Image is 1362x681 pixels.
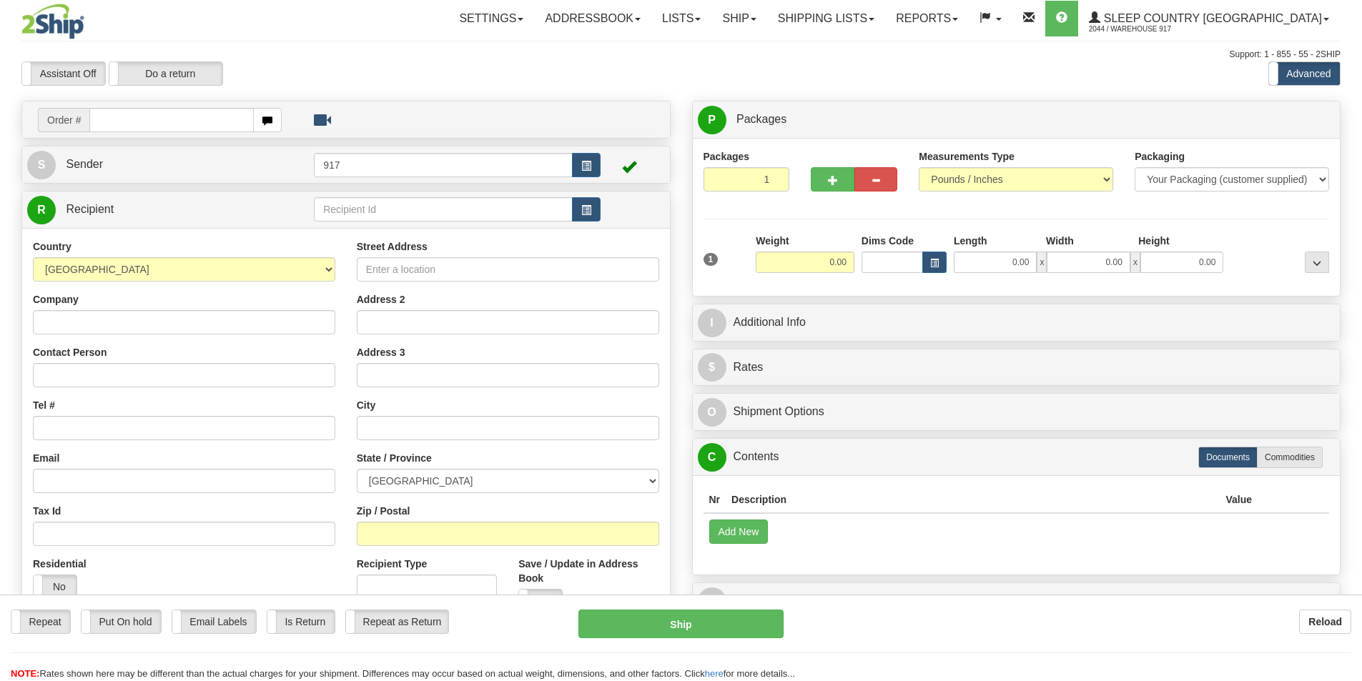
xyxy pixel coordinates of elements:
[711,1,766,36] a: Ship
[1078,1,1340,36] a: Sleep Country [GEOGRAPHIC_DATA] 2044 / Warehouse 917
[862,234,914,248] label: Dims Code
[1308,616,1342,627] b: Reload
[698,587,726,616] span: R
[21,49,1341,61] div: Support: 1 - 855 - 55 - 2SHIP
[1138,234,1170,248] label: Height
[698,353,726,382] span: $
[534,1,651,36] a: Addressbook
[698,353,1336,382] a: $Rates
[11,668,39,679] span: NOTE:
[27,195,282,224] a: R Recipient
[357,257,659,282] input: Enter a location
[357,557,428,571] label: Recipient Type
[1305,252,1329,273] div: ...
[1329,267,1361,413] iframe: chat widget
[651,1,711,36] a: Lists
[698,397,1336,427] a: OShipment Options
[109,62,222,85] label: Do a return
[698,309,726,337] span: I
[33,398,55,412] label: Tel #
[66,158,103,170] span: Sender
[357,345,405,359] label: Address 3
[519,590,562,612] label: No
[448,1,534,36] a: Settings
[82,610,161,633] label: Put On hold
[314,197,573,222] input: Recipient Id
[705,668,724,679] a: here
[357,398,375,412] label: City
[357,451,432,465] label: State / Province
[357,239,428,254] label: Street Address
[518,557,658,585] label: Save / Update in Address Book
[698,443,726,472] span: C
[357,504,410,518] label: Zip / Postal
[1269,62,1340,85] label: Advanced
[33,557,87,571] label: Residential
[578,610,784,638] button: Ship
[1135,149,1185,164] label: Packaging
[22,62,105,85] label: Assistant Off
[698,442,1336,472] a: CContents
[1037,252,1047,273] span: x
[767,1,885,36] a: Shipping lists
[11,610,70,633] label: Repeat
[698,308,1336,337] a: IAdditional Info
[38,108,89,132] span: Order #
[33,345,107,359] label: Contact Person
[698,398,726,427] span: O
[21,4,84,39] img: logo2044.jpg
[698,587,1336,616] a: RReturn Shipment
[172,610,256,633] label: Email Labels
[357,292,405,307] label: Address 2
[709,520,769,544] button: Add New
[34,575,77,598] label: No
[1299,610,1351,634] button: Reload
[27,151,56,179] span: S
[33,239,71,254] label: Country
[704,487,726,513] th: Nr
[698,105,1336,134] a: P Packages
[726,487,1220,513] th: Description
[736,113,786,125] span: Packages
[704,253,719,266] span: 1
[27,196,56,224] span: R
[1100,12,1322,24] span: Sleep Country [GEOGRAPHIC_DATA]
[1046,234,1074,248] label: Width
[346,610,448,633] label: Repeat as Return
[33,292,79,307] label: Company
[33,504,61,518] label: Tax Id
[66,203,114,215] span: Recipient
[885,1,969,36] a: Reports
[1089,22,1196,36] span: 2044 / Warehouse 917
[267,610,335,633] label: Is Return
[1220,487,1258,513] th: Value
[919,149,1015,164] label: Measurements Type
[698,106,726,134] span: P
[1257,447,1323,468] label: Commodities
[1198,447,1258,468] label: Documents
[704,149,750,164] label: Packages
[33,451,59,465] label: Email
[27,150,314,179] a: S Sender
[1130,252,1140,273] span: x
[756,234,789,248] label: Weight
[314,153,573,177] input: Sender Id
[954,234,987,248] label: Length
